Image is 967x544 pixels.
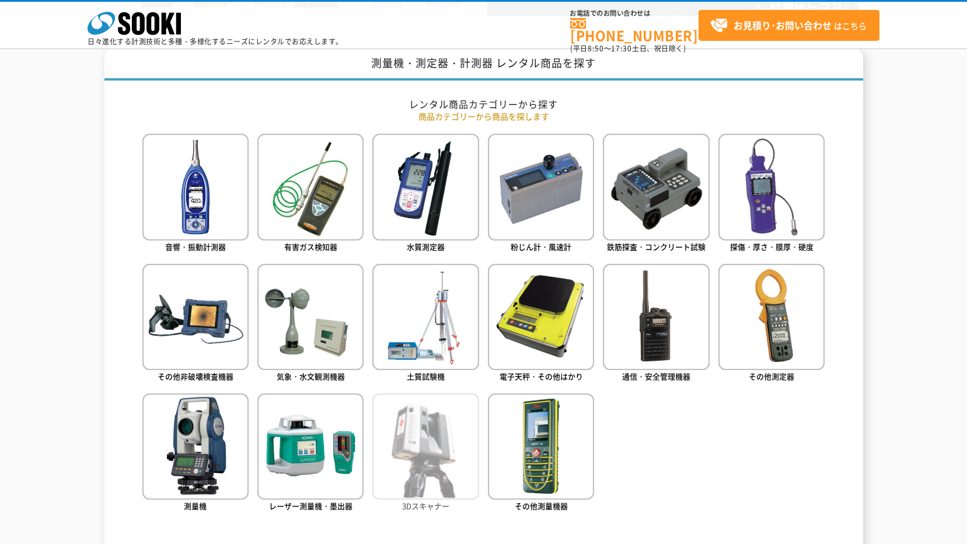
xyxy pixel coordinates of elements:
a: その他非破壊検査機器 [142,264,249,385]
a: 測量機 [142,393,249,514]
span: 水質測定器 [407,241,445,252]
span: 測量機 [184,500,207,511]
a: その他測量機器 [488,393,594,514]
a: レーザー測量機・墨出器 [257,393,364,514]
span: 17:30 [611,43,632,54]
span: 音響・振動計測器 [165,241,226,252]
span: その他測量機器 [515,500,568,511]
a: 有害ガス検知器 [257,134,364,254]
a: 粉じん計・風速計 [488,134,594,254]
span: お電話でのお問い合わせは [570,10,699,17]
span: 電子天秤・その他はかり [500,371,583,382]
span: 探傷・厚さ・膜厚・硬度 [730,241,814,252]
span: 有害ガス検知器 [284,241,337,252]
img: 有害ガス検知器 [257,134,364,240]
img: 3Dスキャナー [372,393,479,500]
a: 通信・安全管理機器 [603,264,709,385]
img: 土質試験機 [372,264,479,370]
a: 3Dスキャナー [372,393,479,514]
img: 通信・安全管理機器 [603,264,709,370]
a: その他測定器 [718,264,825,385]
span: 粉じん計・風速計 [511,241,571,252]
img: 探傷・厚さ・膜厚・硬度 [718,134,825,240]
span: レーザー測量機・墨出器 [269,500,352,511]
img: その他測量機器 [488,393,594,500]
span: 3Dスキャナー [402,500,449,511]
span: 8:50 [588,43,604,54]
span: その他測定器 [749,371,794,382]
h2: レンタル商品カテゴリーから探す [142,98,825,110]
a: 気象・水文観測機器 [257,264,364,385]
h1: 測量機・測定器・計測器 レンタル商品を探す [104,48,863,81]
a: [PHONE_NUMBER] [570,18,699,42]
span: はこちら [710,17,867,34]
img: 電子天秤・その他はかり [488,264,594,370]
img: その他測定器 [718,264,825,370]
img: 鉄筋探査・コンクリート試験 [603,134,709,240]
strong: お見積り･お問い合わせ [734,18,832,32]
img: レーザー測量機・墨出器 [257,393,364,500]
img: 音響・振動計測器 [142,134,249,240]
span: 気象・水文観測機器 [277,371,345,382]
span: (平日 ～ 土日、祝日除く) [570,43,686,54]
a: 水質測定器 [372,134,479,254]
span: 土質試験機 [407,371,445,382]
span: その他非破壊検査機器 [158,371,233,382]
img: 粉じん計・風速計 [488,134,594,240]
a: 電子天秤・その他はかり [488,264,594,385]
p: 商品カテゴリーから商品を探します [142,110,825,123]
a: お見積り･お問い合わせはこちら [699,10,879,41]
img: 水質測定器 [372,134,479,240]
p: 日々進化する計測技術と多種・多様化するニーズにレンタルでお応えします。 [88,38,343,45]
a: 鉄筋探査・コンクリート試験 [603,134,709,254]
span: 通信・安全管理機器 [622,371,690,382]
a: 探傷・厚さ・膜厚・硬度 [718,134,825,254]
img: その他非破壊検査機器 [142,264,249,370]
img: 測量機 [142,393,249,500]
a: 音響・振動計測器 [142,134,249,254]
span: 鉄筋探査・コンクリート試験 [607,241,706,252]
img: 気象・水文観測機器 [257,264,364,370]
a: 土質試験機 [372,264,479,385]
